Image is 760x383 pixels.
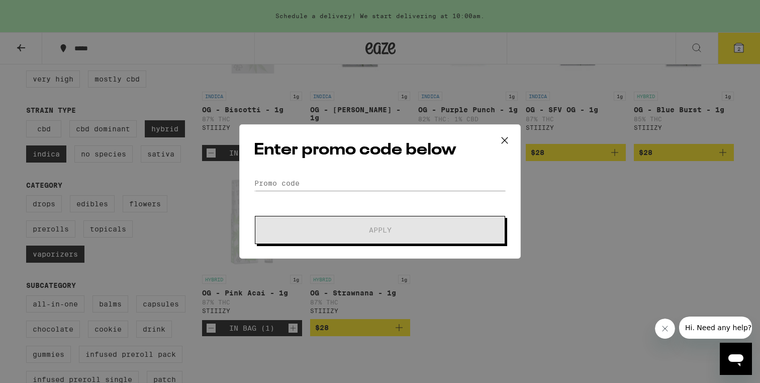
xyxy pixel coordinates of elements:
[369,226,392,234] span: Apply
[720,343,752,375] iframe: Button to launch messaging window
[679,317,752,339] iframe: Message from company
[655,319,675,339] iframe: Close message
[254,139,506,162] h2: Enter promo code below
[254,176,506,191] input: Promo code
[255,216,505,244] button: Apply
